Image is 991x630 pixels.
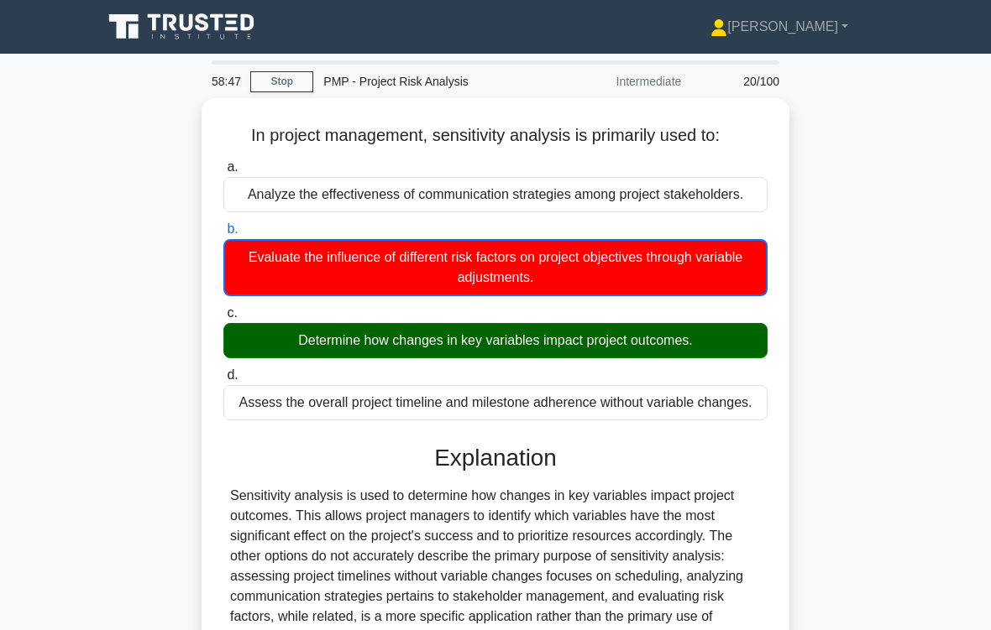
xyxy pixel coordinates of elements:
span: a. [227,159,238,174]
div: Intermediate [544,65,691,98]
div: Evaluate the influence of different risk factors on project objectives through variable adjustments. [223,239,768,296]
span: d. [227,367,238,382]
div: PMP - Project Risk Analysis [313,65,544,98]
div: Assess the overall project timeline and milestone adherence without variable changes. [223,385,768,420]
h3: Explanation [233,444,758,471]
div: Determine how changes in key variables impact project outcomes. [223,323,768,358]
div: 20/100 [691,65,789,98]
span: b. [227,221,238,236]
a: Stop [250,71,313,92]
div: Analyze the effectiveness of communication strategies among project stakeholders. [223,177,768,212]
div: 58:47 [202,65,250,98]
span: c. [227,305,237,320]
a: [PERSON_NAME] [670,10,889,44]
h5: In project management, sensitivity analysis is primarily used to: [222,125,769,147]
